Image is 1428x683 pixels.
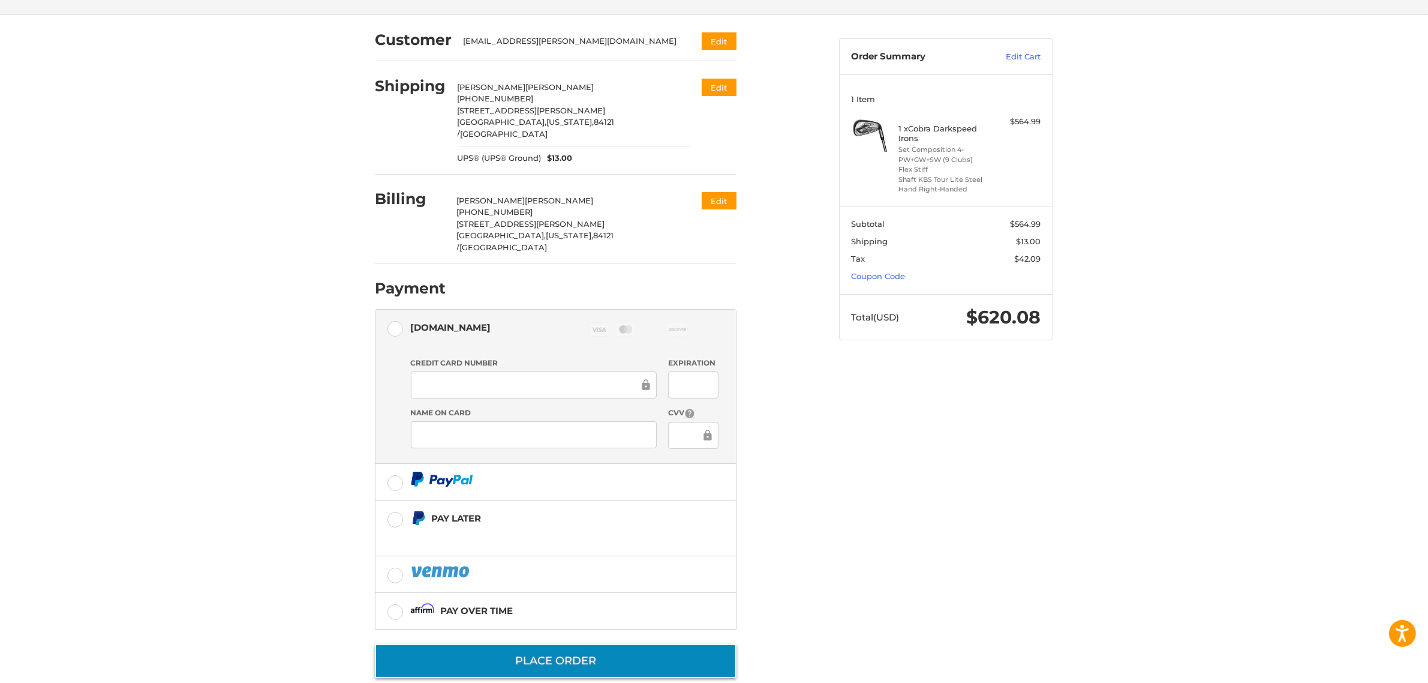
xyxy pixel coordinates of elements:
button: Edit [702,192,736,209]
span: [PERSON_NAME] [458,82,526,92]
span: [STREET_ADDRESS][PERSON_NAME] [458,106,606,115]
div: [DOMAIN_NAME] [411,317,491,337]
span: Tax [852,254,865,263]
h2: Shipping [375,77,446,95]
span: [PHONE_NUMBER] [458,94,534,103]
span: [PERSON_NAME] [525,196,594,205]
img: Affirm icon [411,603,435,618]
div: Pay over time [440,601,513,621]
span: 84121 / [457,230,614,252]
span: Shipping [852,236,888,246]
h2: Customer [375,31,452,49]
label: CVV [668,408,718,419]
label: Credit Card Number [411,358,657,369]
button: Place Order [375,644,736,678]
span: $564.99 [1011,219,1041,229]
li: Flex Stiff [899,164,991,175]
label: Name on Card [411,408,657,418]
span: [US_STATE], [547,117,594,127]
h4: 1 x Cobra Darkspeed Irons [899,124,991,143]
img: PayPal icon [411,564,472,579]
span: [GEOGRAPHIC_DATA] [461,129,548,139]
span: $42.09 [1015,254,1041,263]
button: Edit [702,32,736,50]
a: Edit Cart [981,51,1041,63]
li: Set Composition 4-PW+GW+SW (9 Clubs) [899,145,991,164]
label: Expiration [668,358,718,369]
span: 84121 / [458,117,615,139]
a: Coupon Code [852,271,906,281]
span: Subtotal [852,219,885,229]
li: Hand Right-Handed [899,184,991,194]
iframe: PayPal Message 1 [411,531,662,541]
span: Total (USD) [852,311,900,323]
img: PayPal icon [411,472,473,487]
h3: Order Summary [852,51,981,63]
li: Shaft KBS Tour Lite Steel [899,175,991,185]
div: [EMAIL_ADDRESS][PERSON_NAME][DOMAIN_NAME] [464,35,679,47]
h3: 1 Item [852,94,1041,104]
span: [STREET_ADDRESS][PERSON_NAME] [457,219,605,229]
span: [PHONE_NUMBER] [457,207,533,217]
span: $13.00 [542,152,573,164]
img: Pay Later icon [411,511,426,526]
h2: Billing [375,190,445,208]
span: [GEOGRAPHIC_DATA], [457,230,546,240]
span: [PERSON_NAME] [526,82,594,92]
span: [GEOGRAPHIC_DATA], [458,117,547,127]
span: [PERSON_NAME] [457,196,525,205]
button: Edit [702,79,736,96]
span: $620.08 [967,306,1041,328]
h2: Payment [375,279,446,298]
span: $13.00 [1017,236,1041,246]
span: UPS® (UPS® Ground) [458,152,542,164]
span: [GEOGRAPHIC_DATA] [460,242,548,252]
div: $564.99 [994,116,1041,128]
div: Pay Later [431,508,661,528]
span: [US_STATE], [546,230,594,240]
